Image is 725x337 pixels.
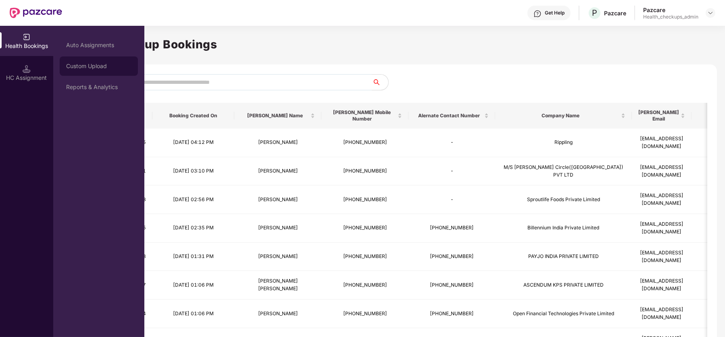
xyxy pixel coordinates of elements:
img: svg+xml;base64,PHN2ZyBpZD0iSGVscC0zMngzMiIgeG1sbnM9Imh0dHA6Ly93d3cudzMub3JnLzIwMDAvc3ZnIiB3aWR0aD... [533,10,542,18]
th: Booking Created On [152,103,234,129]
td: [EMAIL_ADDRESS][DOMAIN_NAME] [632,243,692,271]
td: [DATE] 01:31 PM [152,243,234,271]
td: [PERSON_NAME] [234,214,321,243]
td: [PHONE_NUMBER] [408,214,495,243]
img: svg+xml;base64,PHN2ZyB3aWR0aD0iMTQuNSIgaGVpZ2h0PSIxNC41IiB2aWV3Qm94PSIwIDAgMTYgMTYiIGZpbGw9Im5vbm... [23,65,31,73]
img: svg+xml;base64,PHN2ZyB3aWR0aD0iMjAiIGhlaWdodD0iMjAiIHZpZXdCb3g9IjAgMCAyMCAyMCIgZmlsbD0ibm9uZSIgeG... [23,33,31,41]
td: [PERSON_NAME] [234,157,321,186]
button: search [372,74,389,90]
th: Booker Name [234,103,321,129]
td: [EMAIL_ADDRESS][DOMAIN_NAME] [632,271,692,300]
h1: Health Checkup Bookings [66,35,712,53]
td: [PHONE_NUMBER] [321,243,408,271]
span: [PERSON_NAME] Mobile Number [328,109,396,122]
td: PAYJO INDIA PRIVATE LIMITED [495,243,632,271]
td: [DATE] 04:12 PM [152,129,234,157]
td: [EMAIL_ADDRESS][DOMAIN_NAME] [632,214,692,243]
td: Billennium India Private Limited [495,214,632,243]
div: Pazcare [604,9,626,17]
th: Company Name [495,103,632,129]
span: [PERSON_NAME] Name [241,112,309,119]
td: - [408,185,495,214]
span: Company Name [502,112,619,119]
td: [EMAIL_ADDRESS][DOMAIN_NAME] [632,185,692,214]
td: [PHONE_NUMBER] [321,271,408,300]
td: - [408,157,495,186]
td: [EMAIL_ADDRESS][DOMAIN_NAME] [632,157,692,186]
td: [PHONE_NUMBER] [321,129,408,157]
span: P [592,8,597,18]
img: svg+xml;base64,PHN2ZyBpZD0iRHJvcGRvd24tMzJ4MzIiIHhtbG5zPSJodHRwOi8vd3d3LnczLm9yZy8yMDAwL3N2ZyIgd2... [707,10,714,16]
td: [PHONE_NUMBER] [321,157,408,186]
div: Auto Assignments [66,42,131,48]
th: Booker Email [632,103,692,129]
td: M/S [PERSON_NAME] Circle([GEOGRAPHIC_DATA]) PVT LTD [495,157,632,186]
td: [PERSON_NAME] [234,129,321,157]
span: Alernate Contact Number [415,112,483,119]
td: [DATE] 01:06 PM [152,300,234,328]
td: Open Financial Technologies Private Limited [495,300,632,328]
td: [PHONE_NUMBER] [321,185,408,214]
td: [DATE] 02:56 PM [152,185,234,214]
td: [DATE] 02:35 PM [152,214,234,243]
td: [PHONE_NUMBER] [321,214,408,243]
td: [DATE] 03:10 PM [152,157,234,186]
img: New Pazcare Logo [10,8,62,18]
td: [PHONE_NUMBER] [321,300,408,328]
td: [EMAIL_ADDRESS][DOMAIN_NAME] [632,129,692,157]
div: Get Help [545,10,565,16]
td: [PERSON_NAME] [PERSON_NAME] [234,271,321,300]
div: Pazcare [643,6,698,14]
td: [PHONE_NUMBER] [408,300,495,328]
td: [PHONE_NUMBER] [408,243,495,271]
div: Health_checkups_admin [643,14,698,20]
div: Custom Upload [66,63,131,69]
td: [PERSON_NAME] [234,243,321,271]
td: [DATE] 01:06 PM [152,271,234,300]
td: ASCENDUM KPS PRIVATE LIMITED [495,271,632,300]
span: [PERSON_NAME] Email [638,109,679,122]
th: Booker Mobile Number [321,103,408,129]
td: [EMAIL_ADDRESS][DOMAIN_NAME] [632,300,692,328]
td: - [408,129,495,157]
td: [PERSON_NAME] [234,300,321,328]
div: Reports & Analytics [66,84,131,90]
td: Sproutlife Foods Private Limited [495,185,632,214]
span: search [372,79,388,85]
td: [PERSON_NAME] [234,185,321,214]
td: [PHONE_NUMBER] [408,271,495,300]
th: Alernate Contact Number [408,103,495,129]
td: Rippling [495,129,632,157]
